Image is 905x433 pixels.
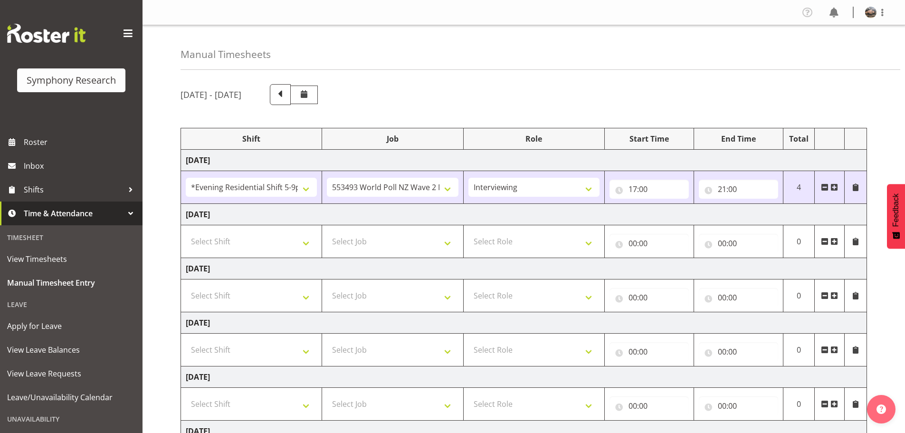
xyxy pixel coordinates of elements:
[699,234,778,253] input: Click to select...
[783,171,815,204] td: 4
[788,133,810,144] div: Total
[865,7,876,18] img: lindsay-holland6d975a4b06d72750adc3751bbfb7dc9f.png
[181,89,241,100] h5: [DATE] - [DATE]
[2,338,140,362] a: View Leave Balances
[24,159,138,173] span: Inbox
[27,73,116,87] div: Symphony Research
[2,271,140,295] a: Manual Timesheet Entry
[610,234,689,253] input: Click to select...
[699,396,778,415] input: Click to select...
[7,390,135,404] span: Leave/Unavailability Calendar
[24,183,124,197] span: Shifts
[181,150,867,171] td: [DATE]
[7,24,86,43] img: Rosterit website logo
[7,252,135,266] span: View Timesheets
[24,135,138,149] span: Roster
[783,334,815,366] td: 0
[327,133,458,144] div: Job
[2,228,140,247] div: Timesheet
[2,314,140,338] a: Apply for Leave
[887,184,905,249] button: Feedback - Show survey
[2,409,140,429] div: Unavailability
[783,279,815,312] td: 0
[181,366,867,388] td: [DATE]
[181,312,867,334] td: [DATE]
[2,295,140,314] div: Leave
[181,258,867,279] td: [DATE]
[468,133,600,144] div: Role
[610,180,689,199] input: Click to select...
[7,276,135,290] span: Manual Timesheet Entry
[610,396,689,415] input: Click to select...
[186,133,317,144] div: Shift
[7,319,135,333] span: Apply for Leave
[699,288,778,307] input: Click to select...
[181,204,867,225] td: [DATE]
[24,206,124,221] span: Time & Attendance
[610,133,689,144] div: Start Time
[876,404,886,414] img: help-xxl-2.png
[783,388,815,421] td: 0
[181,49,271,60] h4: Manual Timesheets
[699,133,778,144] div: End Time
[699,180,778,199] input: Click to select...
[7,343,135,357] span: View Leave Balances
[7,366,135,381] span: View Leave Requests
[2,247,140,271] a: View Timesheets
[2,362,140,385] a: View Leave Requests
[610,342,689,361] input: Click to select...
[2,385,140,409] a: Leave/Unavailability Calendar
[783,225,815,258] td: 0
[699,342,778,361] input: Click to select...
[892,193,900,227] span: Feedback
[610,288,689,307] input: Click to select...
